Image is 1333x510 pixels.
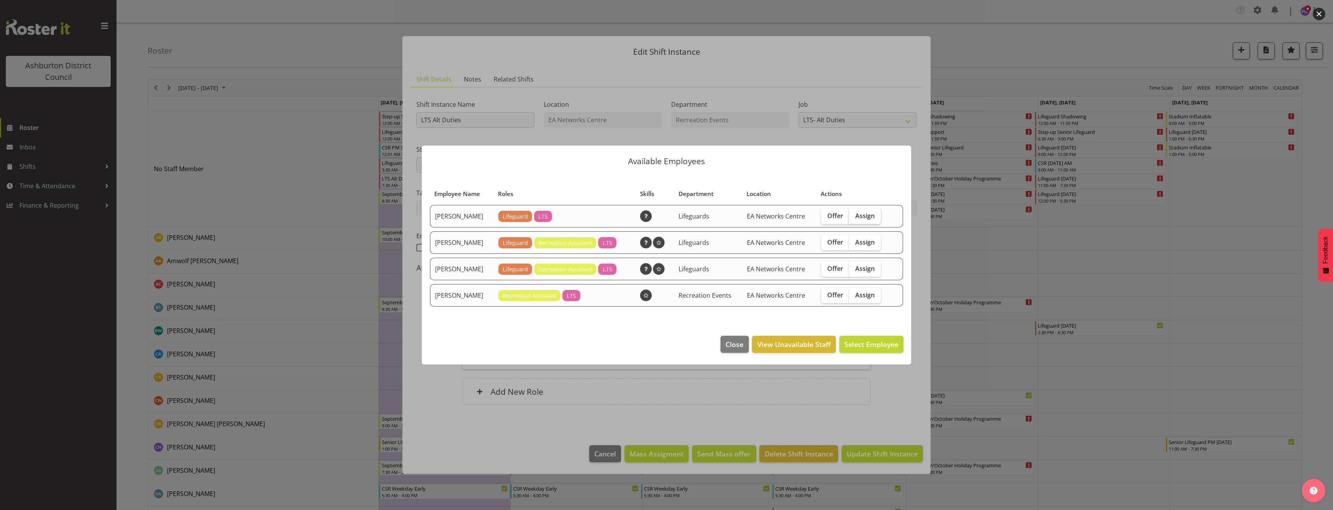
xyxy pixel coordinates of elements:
button: View Unavailable Staff [752,336,835,353]
div: Location [747,189,812,198]
span: Lifeguards [679,212,709,220]
span: Recreation Assistant [538,239,592,247]
span: Recreation Assistant [503,291,556,300]
div: Roles [498,189,631,198]
span: Assign [855,265,875,272]
img: help-xxl-2.png [1310,487,1317,494]
div: Department [679,189,738,198]
span: EA Networks Centre [747,238,805,247]
span: LTS [538,212,548,221]
div: Actions [821,189,888,198]
span: Lifeguard [503,212,528,221]
span: Select Employee [844,340,898,349]
button: Feedback - Show survey [1318,229,1333,281]
span: Feedback [1322,236,1329,264]
span: Recreation Assistant [538,265,592,274]
span: View Unavailable Staff [757,339,831,349]
span: EA Networks Centre [747,265,805,273]
td: [PERSON_NAME] [430,231,494,254]
span: Offer [827,265,843,272]
span: Assign [855,212,875,220]
span: LTS [567,291,576,300]
span: Offer [827,291,843,299]
span: Lifeguard [503,265,528,274]
p: Available Employees [430,157,903,165]
td: [PERSON_NAME] [430,258,494,280]
span: Offer [827,212,843,220]
button: Close [720,336,748,353]
span: Assign [855,238,875,246]
span: LTS [603,265,612,274]
span: LTS [603,239,612,247]
span: Lifeguard [503,239,528,247]
span: EA Networks Centre [747,212,805,220]
div: Employee Name [434,189,489,198]
span: Offer [827,238,843,246]
td: [PERSON_NAME] [430,205,494,227]
span: Recreation Events [679,291,731,300]
button: Select Employee [839,336,903,353]
span: Lifeguards [679,265,709,273]
span: Close [726,339,743,349]
span: Assign [855,291,875,299]
div: Skills [640,189,670,198]
td: [PERSON_NAME] [430,284,494,307]
span: Lifeguards [679,238,709,247]
span: EA Networks Centre [747,291,805,300]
